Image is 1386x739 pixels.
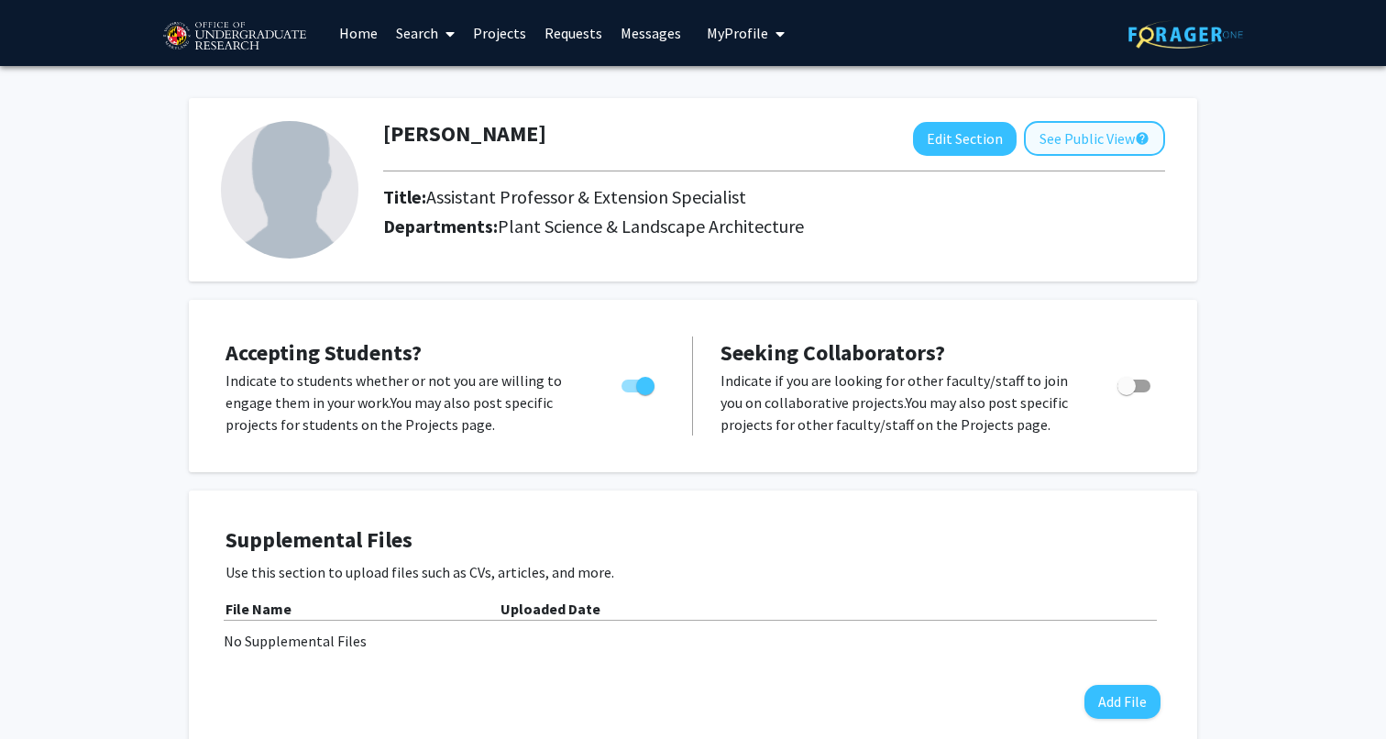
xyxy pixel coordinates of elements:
[464,1,535,65] a: Projects
[387,1,464,65] a: Search
[1110,369,1160,397] div: Toggle
[1024,121,1165,156] button: See Public View
[426,185,746,208] span: Assistant Professor & Extension Specialist
[225,369,587,436] p: Indicate to students whether or not you are willing to engage them in your work. You may also pos...
[500,600,600,618] b: Uploaded Date
[913,122,1017,156] button: Edit Section
[221,121,358,259] img: Profile Picture
[611,1,690,65] a: Messages
[225,561,1160,583] p: Use this section to upload files such as CVs, articles, and more.
[383,121,546,148] h1: [PERSON_NAME]
[1135,127,1149,149] mat-icon: help
[225,600,291,618] b: File Name
[225,527,1160,554] h4: Supplemental Files
[157,14,312,60] img: University of Maryland Logo
[707,24,768,42] span: My Profile
[330,1,387,65] a: Home
[720,369,1083,436] p: Indicate if you are looking for other faculty/staff to join you on collaborative projects. You ma...
[535,1,611,65] a: Requests
[224,630,1162,652] div: No Supplemental Files
[1084,685,1160,719] button: Add File
[614,369,665,397] div: Toggle
[1128,20,1243,49] img: ForagerOne Logo
[225,338,422,367] span: Accepting Students?
[14,656,78,725] iframe: Chat
[498,215,804,237] span: Plant Science & Landscape Architecture
[383,186,746,208] h2: Title:
[369,215,1179,237] h2: Departments:
[720,338,945,367] span: Seeking Collaborators?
